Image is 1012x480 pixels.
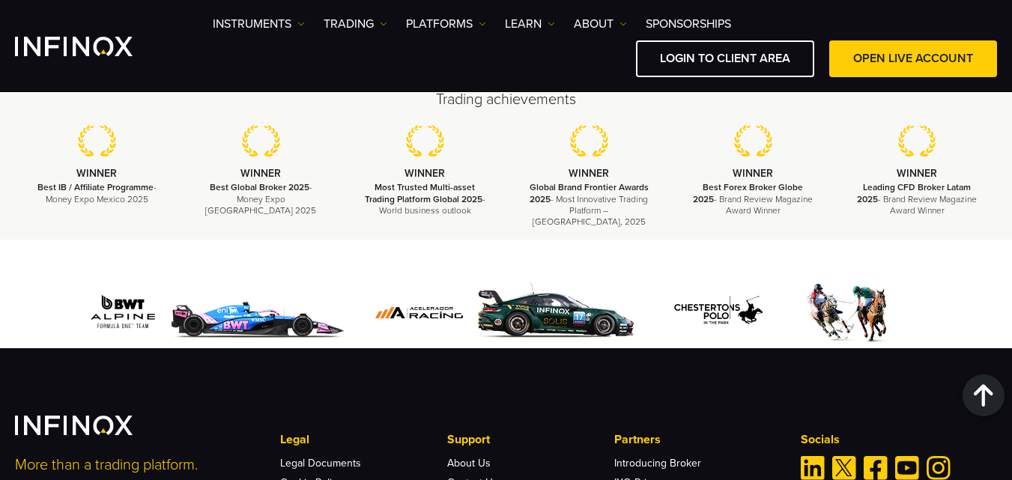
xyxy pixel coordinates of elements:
strong: WINNER [733,167,773,180]
strong: Best Global Broker 2025 [210,182,309,192]
strong: Best Forex Broker Globe 2025 [693,182,803,204]
p: Socials [801,431,997,449]
a: About Us [447,457,491,470]
h2: Trading achievements [15,89,997,110]
a: Facebook [864,456,888,480]
p: Partners [614,431,781,449]
strong: WINNER [897,167,937,180]
p: Support [447,431,613,449]
a: INFINOX Logo [15,37,168,56]
a: LOGIN TO CLIENT AREA [636,40,814,77]
a: SPONSORSHIPS [646,15,731,33]
strong: Most Trusted Multi-asset Trading Platform Global 2025 [365,182,482,204]
strong: WINNER [76,167,117,180]
strong: Global Brand Frontier Awards 2025 [530,182,649,204]
p: - Money Expo Mexico 2025 [34,182,160,204]
p: - Most Innovative Trading Platform – [GEOGRAPHIC_DATA], 2025 [526,182,652,228]
a: Linkedin [801,456,825,480]
a: OPEN LIVE ACCOUNT [829,40,997,77]
a: Learn [505,15,555,33]
a: ABOUT [574,15,627,33]
a: PLATFORMS [406,15,486,33]
p: - Money Expo [GEOGRAPHIC_DATA] 2025 [198,182,324,216]
strong: WINNER [569,167,609,180]
a: Twitter [832,456,856,480]
strong: WINNER [240,167,281,180]
strong: WINNER [405,167,445,180]
p: - Brand Review Magazine Award Winner [854,182,981,216]
p: - World business outlook [362,182,488,216]
a: Introducing Broker [614,457,701,470]
a: Youtube [895,456,919,480]
p: Legal [280,431,446,449]
p: - Brand Review Magazine Award Winner [690,182,816,216]
a: Legal Documents [280,457,361,470]
strong: Best IB / Affiliate Programme [37,182,154,192]
a: Instruments [213,15,305,33]
a: TRADING [324,15,387,33]
strong: Leading CFD Broker Latam 2025 [857,182,971,204]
